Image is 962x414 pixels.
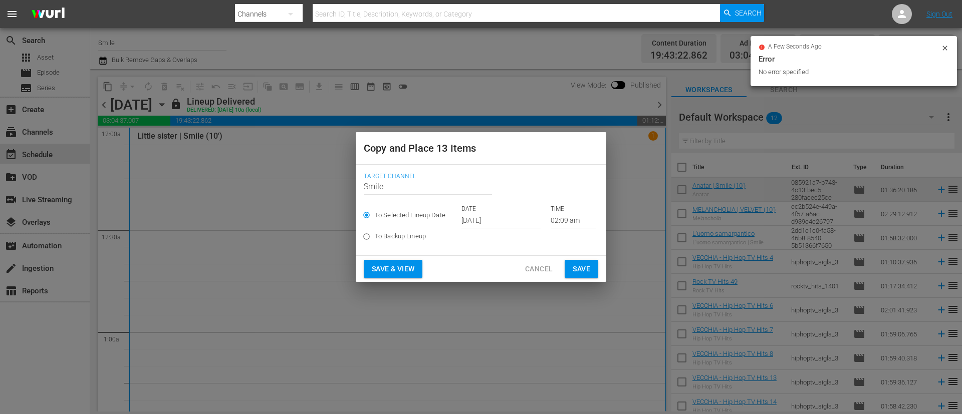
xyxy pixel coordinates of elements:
[525,263,553,275] span: Cancel
[375,231,426,241] span: To Backup Lineup
[565,260,598,278] button: Save
[573,263,590,275] span: Save
[364,173,593,181] span: Target Channel
[759,67,938,77] div: No error specified
[759,53,949,65] div: Error
[6,8,18,20] span: menu
[364,260,422,278] button: Save & View
[551,205,596,213] p: TIME
[517,260,561,278] button: Cancel
[364,140,598,156] h2: Copy and Place 13 Items
[375,210,445,220] span: To Selected Lineup Date
[24,3,72,26] img: ans4CAIJ8jUAAAAAAAAAAAAAAAAAAAAAAAAgQb4GAAAAAAAAAAAAAAAAAAAAAAAAJMjXAAAAAAAAAAAAAAAAAAAAAAAAgAT5G...
[372,263,414,275] span: Save & View
[768,43,822,51] span: a few seconds ago
[735,4,762,22] span: Search
[461,205,541,213] p: DATE
[926,10,952,18] a: Sign Out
